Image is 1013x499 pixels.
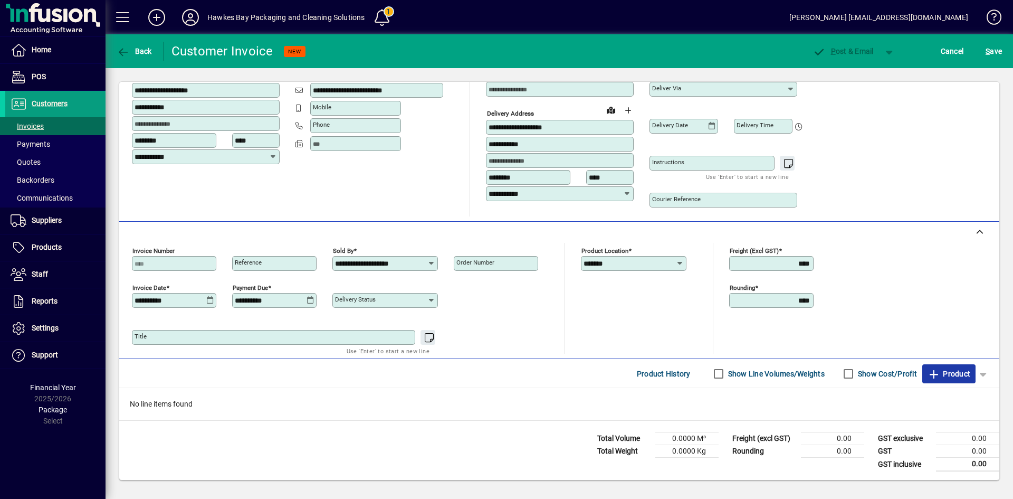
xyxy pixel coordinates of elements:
[737,121,773,129] mat-label: Delivery time
[347,345,429,357] mat-hint: Use 'Enter' to start a new line
[5,189,106,207] a: Communications
[5,288,106,315] a: Reports
[5,171,106,189] a: Backorders
[592,445,655,458] td: Total Weight
[986,47,990,55] span: S
[32,243,62,251] span: Products
[265,65,282,82] button: Copy to Delivery address
[727,445,801,458] td: Rounding
[652,84,681,92] mat-label: Deliver via
[801,445,864,458] td: 0.00
[32,99,68,108] span: Customers
[235,259,262,266] mat-label: Reference
[986,43,1002,60] span: ave
[5,315,106,342] a: Settings
[652,195,701,203] mat-label: Courier Reference
[941,43,964,60] span: Cancel
[5,153,106,171] a: Quotes
[11,140,50,148] span: Payments
[807,42,879,61] button: Post & Email
[592,432,655,445] td: Total Volume
[873,458,936,471] td: GST inclusive
[979,2,1000,36] a: Knowledge Base
[856,369,917,379] label: Show Cost/Profit
[140,8,174,27] button: Add
[333,247,353,255] mat-label: Sold by
[106,42,164,61] app-page-header-button: Back
[288,48,301,55] span: NEW
[730,284,755,291] mat-label: Rounding
[5,117,106,135] a: Invoices
[11,176,54,184] span: Backorders
[32,72,46,81] span: POS
[5,135,106,153] a: Payments
[132,284,166,291] mat-label: Invoice date
[207,9,365,26] div: Hawkes Bay Packaging and Cleaning Solutions
[637,365,691,382] span: Product History
[5,234,106,261] a: Products
[652,121,688,129] mat-label: Delivery date
[801,432,864,445] td: 0.00
[39,406,67,414] span: Package
[117,47,152,55] span: Back
[11,122,44,130] span: Invoices
[983,42,1005,61] button: Save
[706,171,789,183] mat-hint: Use 'Enter' to start a new line
[119,388,999,420] div: No line items found
[114,42,155,61] button: Back
[726,369,825,379] label: Show Line Volumes/Weights
[936,445,999,458] td: 0.00
[313,121,330,128] mat-label: Phone
[928,365,970,382] span: Product
[135,333,147,340] mat-label: Title
[32,270,48,278] span: Staff
[30,383,76,392] span: Financial Year
[32,216,62,224] span: Suppliers
[619,102,636,119] button: Choose address
[873,445,936,458] td: GST
[831,47,836,55] span: P
[581,247,628,255] mat-label: Product location
[132,247,175,255] mat-label: Invoice number
[11,194,73,202] span: Communications
[730,247,779,255] mat-label: Freight (excl GST)
[633,364,695,383] button: Product History
[727,432,801,445] td: Freight (excl GST)
[233,284,268,291] mat-label: Payment due
[335,296,376,303] mat-label: Delivery status
[5,37,106,63] a: Home
[5,208,106,234] a: Suppliers
[922,364,976,383] button: Product
[936,458,999,471] td: 0.00
[789,9,968,26] div: [PERSON_NAME] [EMAIL_ADDRESS][DOMAIN_NAME]
[174,8,207,27] button: Profile
[5,261,106,288] a: Staff
[456,259,494,266] mat-label: Order number
[32,324,59,332] span: Settings
[936,432,999,445] td: 0.00
[32,297,58,305] span: Reports
[938,42,967,61] button: Cancel
[603,101,619,118] a: View on map
[813,47,874,55] span: ost & Email
[11,158,41,166] span: Quotes
[171,43,273,60] div: Customer Invoice
[32,45,51,54] span: Home
[5,342,106,369] a: Support
[873,432,936,445] td: GST exclusive
[655,445,719,458] td: 0.0000 Kg
[5,64,106,90] a: POS
[32,351,58,359] span: Support
[652,158,684,166] mat-label: Instructions
[655,432,719,445] td: 0.0000 M³
[313,103,331,111] mat-label: Mobile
